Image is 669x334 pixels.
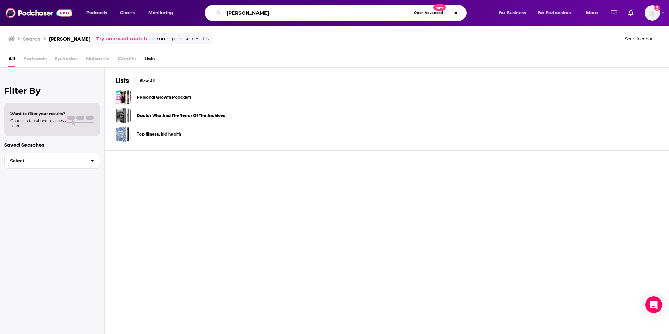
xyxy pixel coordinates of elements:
[115,7,139,18] a: Charts
[10,111,66,116] span: Want to filter your results?
[116,89,131,105] a: Personal Growth Podcasts
[625,7,636,19] a: Show notifications dropdown
[224,7,411,18] input: Search podcasts, credits, & more...
[4,153,100,169] button: Select
[623,36,658,42] button: Send feedback
[116,76,129,85] h2: Lists
[10,118,66,128] span: Choose a tab above to access filters.
[134,77,160,85] button: View All
[4,142,100,148] p: Saved Searches
[211,5,473,21] div: Search podcasts, credits, & more...
[645,5,660,21] button: Show profile menu
[654,5,660,11] svg: Add a profile image
[137,112,225,120] a: Doctor Who And The Terror Of The Archives
[6,6,72,20] img: Podchaser - Follow, Share and Rate Podcasts
[533,7,581,18] button: open menu
[645,5,660,21] span: Logged in as inkhouseNYC
[144,53,155,67] a: Lists
[116,76,160,85] a: ListsView All
[608,7,620,19] a: Show notifications dropdown
[148,8,173,18] span: Monitoring
[144,7,182,18] button: open menu
[5,159,85,163] span: Select
[116,126,131,142] a: Top fitness, kid health
[433,4,446,11] span: New
[494,7,535,18] button: open menu
[645,296,662,313] div: Open Intercom Messenger
[137,130,181,138] a: Top fitness, kid health
[55,53,78,67] span: Episodes
[23,36,40,42] h3: Search
[414,11,443,15] span: Open Advanced
[8,53,15,67] a: All
[96,35,147,43] a: Try an exact match
[82,7,116,18] button: open menu
[581,7,607,18] button: open menu
[120,8,135,18] span: Charts
[86,8,107,18] span: Podcasts
[411,9,446,17] button: Open AdvancedNew
[116,108,131,123] a: Doctor Who And The Terror Of The Archives
[49,36,91,42] h3: [PERSON_NAME]
[137,93,192,101] a: Personal Growth Podcasts
[4,86,100,96] h2: Filter By
[586,8,598,18] span: More
[118,53,136,67] span: Credits
[538,8,571,18] span: For Podcasters
[86,53,109,67] span: Networks
[499,8,526,18] span: For Business
[148,35,209,43] span: for more precise results
[23,53,47,67] span: Podcasts
[645,5,660,21] img: User Profile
